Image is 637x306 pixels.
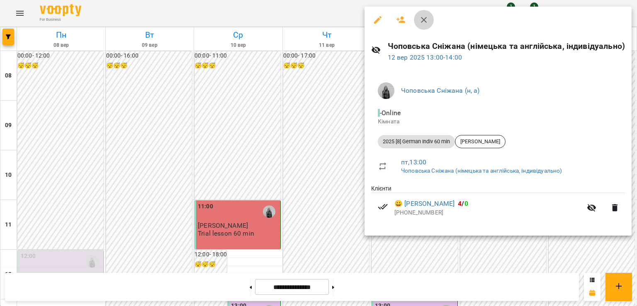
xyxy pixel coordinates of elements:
[401,87,480,94] a: Чоповська Сніжана (н, а)
[378,109,402,117] span: - Online
[378,138,455,145] span: 2025 [8] German Indiv 60 min
[378,82,394,99] img: 465148d13846e22f7566a09ee851606a.jpeg
[458,200,462,207] span: 4
[378,118,618,126] p: Кімната
[455,138,505,145] span: [PERSON_NAME]
[401,158,426,166] a: пт , 13:00
[394,199,455,209] a: 😀 [PERSON_NAME]
[401,167,562,174] a: Чоповська Сніжана (німецька та англійська, індивідуально)
[455,135,506,148] div: [PERSON_NAME]
[394,209,582,217] p: [PHONE_NUMBER]
[458,200,468,207] b: /
[378,202,388,212] svg: Візит сплачено
[388,53,462,61] a: 12 вер 2025 13:00-14:00
[464,200,468,207] span: 0
[371,184,625,226] ul: Клієнти
[388,40,625,53] h6: Чоповська Сніжана (німецька та англійська, індивідуально)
